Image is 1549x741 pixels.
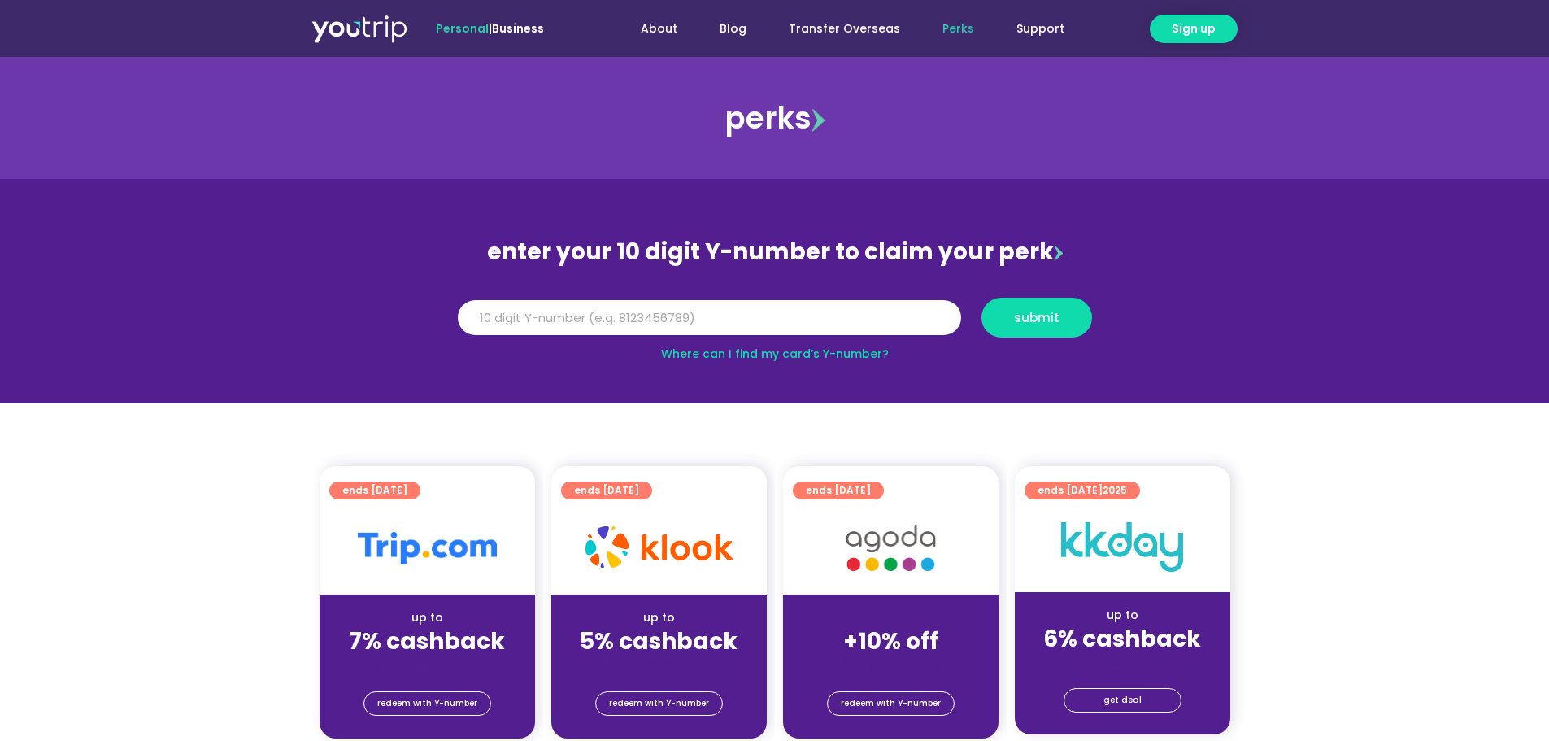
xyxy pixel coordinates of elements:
a: Transfer Overseas [768,14,921,44]
div: (for stays only) [564,656,754,673]
span: | [436,20,544,37]
input: 10 digit Y-number (e.g. 8123456789) [458,300,961,336]
div: up to [333,609,522,626]
span: up to [876,609,906,625]
div: (for stays only) [796,656,986,673]
div: (for stays only) [1028,654,1217,671]
a: ends [DATE] [561,482,652,499]
div: enter your 10 digit Y-number to claim your perk [450,231,1100,273]
div: up to [564,609,754,626]
a: Perks [921,14,995,44]
a: Sign up [1150,15,1238,43]
strong: 7% cashback [349,625,505,657]
div: up to [1028,607,1217,624]
a: get deal [1064,688,1181,713]
button: submit [981,298,1092,338]
span: Personal [436,20,489,37]
strong: 6% cashback [1043,623,1201,655]
a: ends [DATE] [329,482,420,499]
a: redeem with Y-number [595,691,723,716]
span: ends [DATE] [1038,482,1127,499]
a: ends [DATE]2025 [1025,482,1140,499]
span: get deal [1103,689,1142,712]
a: Support [995,14,1086,44]
a: Where can I find my card’s Y-number? [661,346,889,362]
form: Y Number [458,298,1092,350]
span: submit [1014,312,1059,324]
a: Business [492,20,544,37]
span: 2025 [1103,483,1127,497]
span: redeem with Y-number [841,692,941,715]
span: ends [DATE] [806,482,871,499]
span: redeem with Y-number [609,692,709,715]
nav: Menu [588,14,1086,44]
strong: +10% off [843,625,938,657]
a: redeem with Y-number [827,691,955,716]
span: Sign up [1172,20,1216,37]
a: redeem with Y-number [363,691,491,716]
a: ends [DATE] [793,482,884,499]
strong: 5% cashback [580,625,738,657]
span: redeem with Y-number [377,692,477,715]
a: About [620,14,698,44]
span: ends [DATE] [574,482,639,499]
div: (for stays only) [333,656,522,673]
span: ends [DATE] [342,482,407,499]
a: Blog [698,14,768,44]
